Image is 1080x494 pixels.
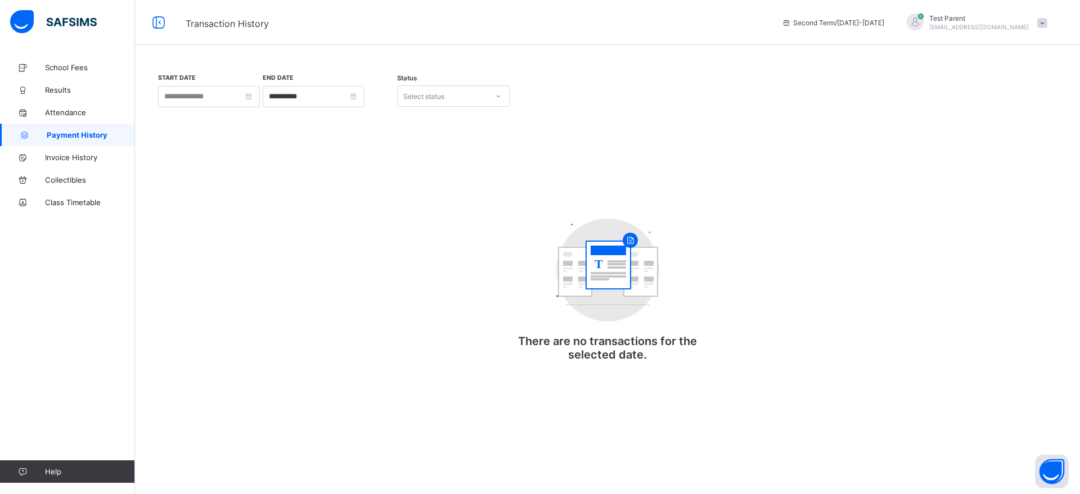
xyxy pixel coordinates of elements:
span: Test Parent [929,14,1029,22]
label: Start Date [158,74,196,81]
label: End Date [263,74,294,81]
span: Class Timetable [45,198,135,207]
tspan: T [594,257,602,271]
span: Results [45,85,135,94]
span: [EMAIL_ADDRESS][DOMAIN_NAME] [929,24,1029,30]
span: Payment History [47,130,135,139]
span: Transaction History [186,18,269,29]
span: Help [45,467,134,476]
span: Collectibles [45,175,135,184]
div: Select status [403,85,444,107]
span: Attendance [45,108,135,117]
div: TestParent [895,13,1053,32]
div: There are no transactions for the selected date. [495,207,720,384]
img: safsims [10,10,97,34]
p: There are no transactions for the selected date. [495,334,720,361]
span: School Fees [45,63,135,72]
button: Open asap [1035,455,1069,488]
span: session/term information [782,19,884,27]
span: Invoice History [45,153,135,162]
span: Status [397,74,417,82]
